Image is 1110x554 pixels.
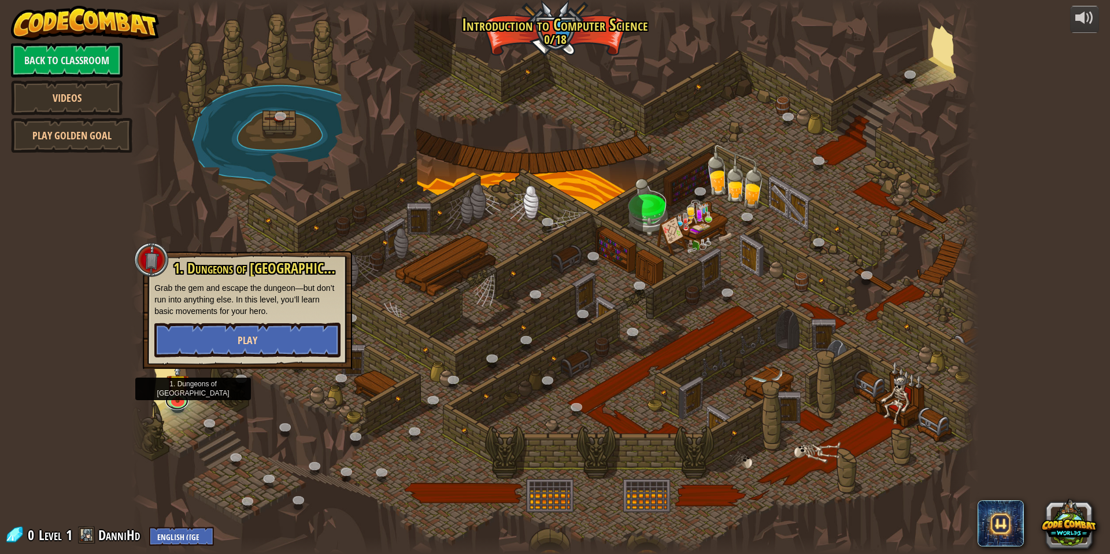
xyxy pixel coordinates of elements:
span: Play [238,333,257,348]
span: 1 [66,526,72,544]
button: Adjust volume [1070,6,1099,33]
p: Grab the gem and escape the dungeon—but don’t run into anything else. In this level, you’ll learn... [154,282,341,317]
a: Videos [11,80,123,115]
img: level-banner-started.png [166,363,190,402]
button: Play [154,323,341,357]
span: 0 [28,526,38,544]
img: CodeCombat - Learn how to code by playing a game [11,6,159,40]
a: Play Golden Goal [11,118,132,153]
span: Level [39,526,62,545]
a: DanniHd [98,526,143,544]
span: 1. Dungeons of [GEOGRAPHIC_DATA] [173,258,361,278]
a: Back to Classroom [11,43,123,77]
